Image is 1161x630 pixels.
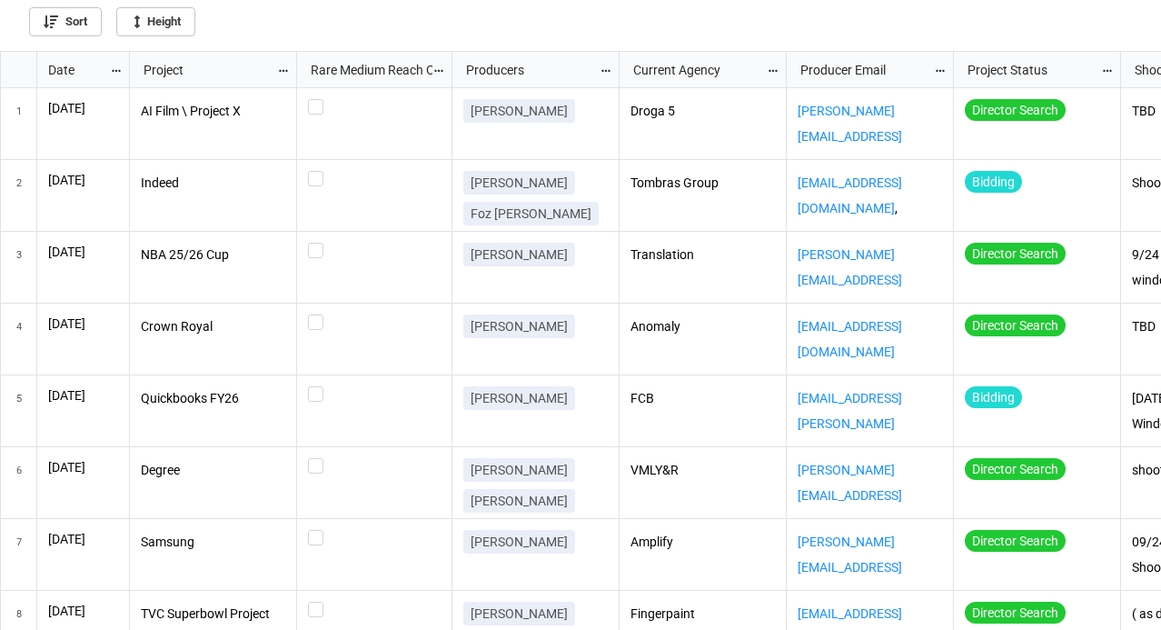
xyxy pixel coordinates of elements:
p: FCB [630,386,776,412]
span: 1 [16,88,22,159]
p: [DATE] [48,458,118,476]
div: Director Search [965,530,1066,552]
div: Producers [455,60,599,80]
div: grid [1,52,130,88]
p: AI Film \ Project X [141,99,286,125]
div: Director Search [965,315,1066,336]
a: [EMAIL_ADDRESS][DOMAIN_NAME] [798,319,902,359]
div: Bidding [965,386,1022,408]
p: [DATE] [48,243,118,261]
a: [EMAIL_ADDRESS][PERSON_NAME][DOMAIN_NAME] [798,391,902,455]
p: [PERSON_NAME] [471,605,568,623]
div: Project [133,60,276,80]
p: [PERSON_NAME] [471,174,568,192]
span: 6 [16,447,22,518]
p: [PERSON_NAME] [471,389,568,407]
div: Date [37,60,110,80]
p: Samsung [141,530,286,555]
p: Translation [630,243,776,268]
p: Indeed [141,171,286,196]
span: 5 [16,375,22,446]
p: [DATE] [48,315,118,333]
div: Director Search [965,99,1066,121]
p: [DATE] [48,99,118,117]
a: [PERSON_NAME][EMAIL_ADDRESS][PERSON_NAME][DOMAIN_NAME] [798,463,902,553]
p: [DATE] [48,171,118,189]
p: Droga 5 [630,99,776,125]
a: Sort [29,7,102,36]
p: Anomaly [630,315,776,340]
div: Producer Email [789,60,933,80]
a: [PERSON_NAME][EMAIL_ADDRESS][DOMAIN_NAME] [798,535,902,599]
p: NBA 25/26 Cup [141,243,286,268]
a: Height [116,7,195,36]
span: 3 [16,232,22,303]
span: 4 [16,304,22,375]
a: [PERSON_NAME][EMAIL_ADDRESS][PERSON_NAME][DOMAIN_NAME] [798,104,902,194]
div: Director Search [965,458,1066,480]
p: [PERSON_NAME] [471,245,568,264]
p: [PERSON_NAME] [471,461,568,479]
div: Project Status [957,60,1100,80]
p: Quickbooks FY26 [141,386,286,412]
p: [PERSON_NAME] [471,533,568,551]
p: Tombras Group [630,171,776,196]
p: Degree [141,458,286,484]
p: Crown Royal [141,315,286,340]
p: [DATE] [48,602,118,620]
span: 2 [16,160,22,231]
p: [DATE] [48,386,118,405]
p: [DATE] [48,530,118,548]
span: 7 [16,519,22,590]
a: [EMAIL_ADDRESS][DOMAIN_NAME] [798,175,902,215]
div: Bidding [965,171,1022,193]
div: Rare Medium Reach Out [300,60,432,80]
p: VMLY&R [630,458,776,484]
div: Director Search [965,602,1066,624]
p: Fingerpaint [630,602,776,627]
a: [PERSON_NAME][EMAIL_ADDRESS][DOMAIN_NAME] [798,247,902,312]
p: [PERSON_NAME] [471,317,568,335]
p: [PERSON_NAME] [471,102,568,120]
p: , [798,458,943,507]
p: Amplify [630,530,776,555]
p: Foz [PERSON_NAME] [471,205,591,223]
p: , [798,171,943,220]
p: [PERSON_NAME] [471,492,568,510]
div: Current Agency [622,60,766,80]
p: TVC Superbowl Project [141,602,286,627]
div: Director Search [965,243,1066,265]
